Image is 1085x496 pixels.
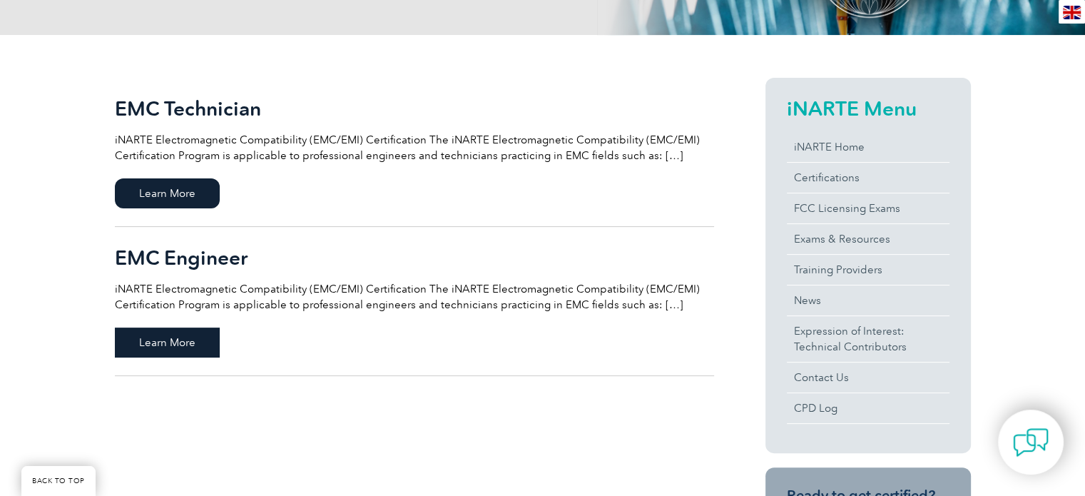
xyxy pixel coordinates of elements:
a: News [787,285,949,315]
a: Contact Us [787,363,949,393]
a: Certifications [787,163,949,193]
a: Exams & Resources [787,224,949,254]
a: FCC Licensing Exams [787,193,949,223]
img: contact-chat.png [1013,425,1049,460]
a: Training Providers [787,255,949,285]
a: EMC Engineer iNARTE Electromagnetic Compatibility (EMC/EMI) Certification The iNARTE Electromagne... [115,227,714,376]
span: Learn More [115,328,220,358]
p: iNARTE Electromagnetic Compatibility (EMC/EMI) Certification The iNARTE Electromagnetic Compatibi... [115,281,714,313]
span: Learn More [115,178,220,208]
h2: iNARTE Menu [787,97,949,120]
a: CPD Log [787,393,949,423]
h2: EMC Engineer [115,246,714,269]
img: en [1063,6,1081,19]
a: BACK TO TOP [21,466,96,496]
a: iNARTE Home [787,132,949,162]
h2: EMC Technician [115,97,714,120]
p: iNARTE Electromagnetic Compatibility (EMC/EMI) Certification The iNARTE Electromagnetic Compatibi... [115,132,714,163]
a: EMC Technician iNARTE Electromagnetic Compatibility (EMC/EMI) Certification The iNARTE Electromag... [115,78,714,227]
a: Expression of Interest:Technical Contributors [787,316,949,362]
